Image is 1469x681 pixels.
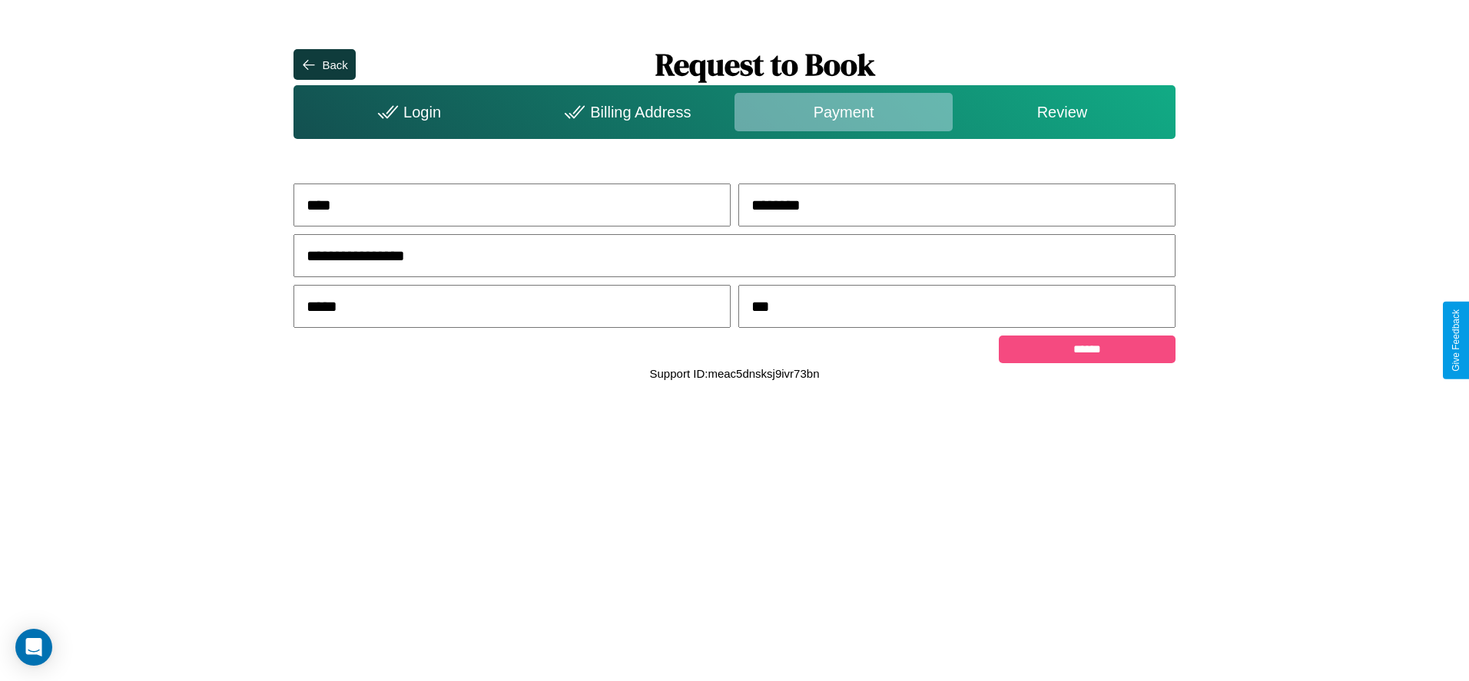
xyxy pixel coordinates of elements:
h1: Request to Book [356,44,1176,85]
div: Open Intercom Messenger [15,629,52,666]
div: Review [953,93,1171,131]
div: Billing Address [516,93,734,131]
div: Back [322,58,347,71]
div: Give Feedback [1451,309,1461,372]
div: Payment [734,93,953,131]
button: Back [293,49,355,80]
div: Login [297,93,516,131]
p: Support ID: meac5dnsksj9ivr73bn [650,363,820,384]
